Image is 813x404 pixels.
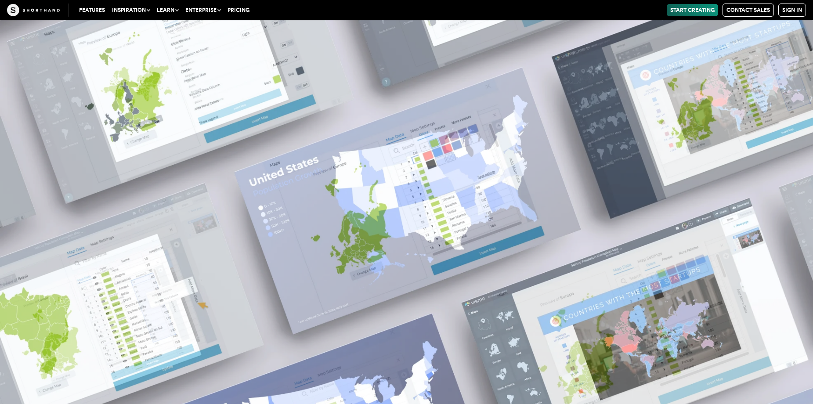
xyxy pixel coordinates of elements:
[723,4,774,17] a: Contact Sales
[224,4,253,16] a: Pricing
[153,4,182,16] button: Learn
[182,4,224,16] button: Enterprise
[7,4,60,16] img: The Craft
[76,4,108,16] a: Features
[667,4,718,16] a: Start Creating
[778,4,806,17] a: Sign in
[108,4,153,16] button: Inspiration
